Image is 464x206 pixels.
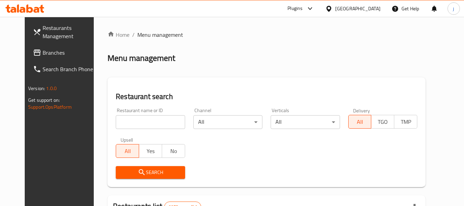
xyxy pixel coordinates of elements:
button: All [116,144,139,158]
a: Restaurants Management [27,20,102,44]
div: [GEOGRAPHIC_DATA] [335,5,381,12]
span: Menu management [137,31,183,39]
button: No [162,144,185,158]
span: j [453,5,454,12]
li: / [132,31,135,39]
span: Version: [28,84,45,93]
div: All [271,115,340,129]
a: Support.OpsPlatform [28,102,72,111]
input: Search for restaurant name or ID.. [116,115,185,129]
span: Get support on: [28,96,60,105]
span: TGO [374,117,392,127]
a: Branches [27,44,102,61]
div: All [193,115,262,129]
label: Delivery [353,108,370,113]
nav: breadcrumb [107,31,426,39]
button: TGO [371,115,394,129]
h2: Menu management [107,53,175,64]
span: Restaurants Management [43,24,97,40]
span: TMP [397,117,415,127]
div: Plugins [287,4,303,13]
button: All [348,115,372,129]
a: Home [107,31,129,39]
span: Search [121,168,179,177]
h2: Restaurant search [116,91,417,102]
span: Search Branch Phone [43,65,97,73]
span: No [165,146,182,156]
button: Yes [139,144,162,158]
span: 1.0.0 [46,84,57,93]
span: Yes [142,146,159,156]
label: Upsell [121,137,133,142]
button: Search [116,166,185,179]
span: All [351,117,369,127]
span: Branches [43,48,97,57]
span: All [119,146,136,156]
button: TMP [394,115,417,129]
a: Search Branch Phone [27,61,102,77]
